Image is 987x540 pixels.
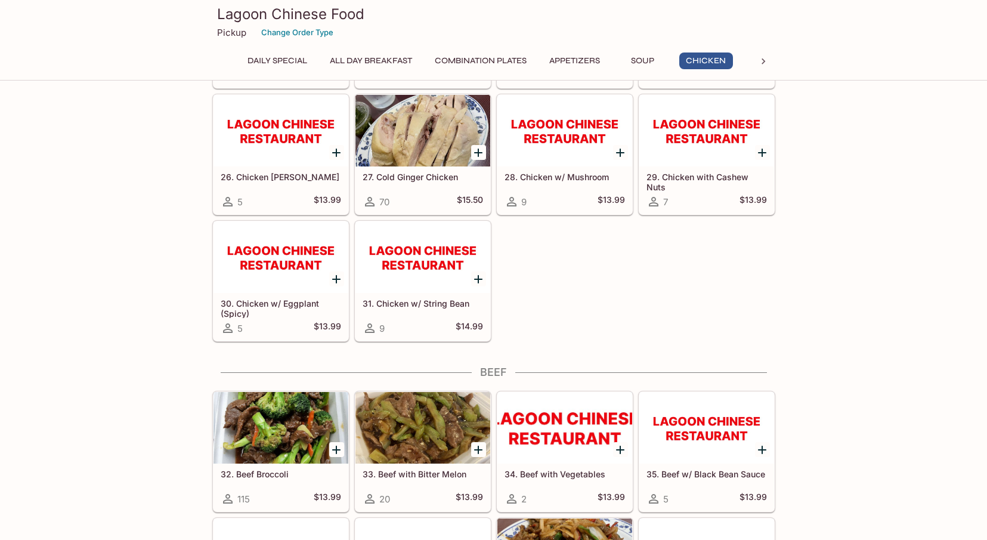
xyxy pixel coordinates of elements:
span: 5 [663,493,669,505]
h5: 32. Beef Broccoli [221,469,341,479]
button: Add 30. Chicken w/ Eggplant (Spicy) [329,271,344,286]
button: Soup [616,53,670,69]
button: Add 29. Chicken with Cashew Nuts [755,145,770,160]
h4: Beef [212,366,775,379]
h5: 28. Chicken w/ Mushroom [505,172,625,182]
h5: $13.99 [598,195,625,209]
button: All Day Breakfast [323,53,419,69]
a: 35. Beef w/ Black Bean Sauce5$13.99 [639,391,775,512]
span: 20 [379,493,390,505]
h5: $14.99 [456,321,483,335]
a: 26. Chicken [PERSON_NAME]5$13.99 [213,94,349,215]
a: 34. Beef with Vegetables2$13.99 [497,391,633,512]
h5: 26. Chicken [PERSON_NAME] [221,172,341,182]
h5: 33. Beef with Bitter Melon [363,469,483,479]
button: Add 34. Beef with Vegetables [613,442,628,457]
button: Daily Special [241,53,314,69]
button: Appetizers [543,53,607,69]
button: Add 32. Beef Broccoli [329,442,344,457]
h5: $13.99 [314,195,341,209]
div: 31. Chicken w/ String Bean [355,221,490,293]
div: 27. Cold Ginger Chicken [355,95,490,166]
div: 29. Chicken with Cashew Nuts [639,95,774,166]
a: 29. Chicken with Cashew Nuts7$13.99 [639,94,775,215]
button: Add 28. Chicken w/ Mushroom [613,145,628,160]
a: 31. Chicken w/ String Bean9$14.99 [355,221,491,341]
span: 9 [521,196,527,208]
h5: 35. Beef w/ Black Bean Sauce [646,469,767,479]
h5: $13.99 [740,195,767,209]
button: Add 27. Cold Ginger Chicken [471,145,486,160]
span: 2 [521,493,527,505]
h5: 31. Chicken w/ String Bean [363,298,483,308]
h5: 30. Chicken w/ Eggplant (Spicy) [221,298,341,318]
span: 5 [237,196,243,208]
a: 32. Beef Broccoli115$13.99 [213,391,349,512]
button: Combination Plates [428,53,533,69]
button: Add 33. Beef with Bitter Melon [471,442,486,457]
div: 30. Chicken w/ Eggplant (Spicy) [214,221,348,293]
div: 26. Chicken Curry [214,95,348,166]
button: Change Order Type [256,23,339,42]
span: 5 [237,323,243,334]
a: 27. Cold Ginger Chicken70$15.50 [355,94,491,215]
h5: 27. Cold Ginger Chicken [363,172,483,182]
h5: $13.99 [314,492,341,506]
p: Pickup [217,27,246,38]
a: 28. Chicken w/ Mushroom9$13.99 [497,94,633,215]
div: 34. Beef with Vegetables [497,392,632,464]
div: 33. Beef with Bitter Melon [355,392,490,464]
a: 30. Chicken w/ Eggplant (Spicy)5$13.99 [213,221,349,341]
div: 32. Beef Broccoli [214,392,348,464]
h5: $13.99 [314,321,341,335]
span: 70 [379,196,389,208]
button: Add 35. Beef w/ Black Bean Sauce [755,442,770,457]
div: 35. Beef w/ Black Bean Sauce [639,392,774,464]
span: 7 [663,196,668,208]
button: Chicken [679,53,733,69]
button: Add 26. Chicken Curry [329,145,344,160]
h3: Lagoon Chinese Food [217,5,771,23]
span: 9 [379,323,385,334]
div: 28. Chicken w/ Mushroom [497,95,632,166]
h5: $13.99 [740,492,767,506]
h5: $13.99 [598,492,625,506]
a: 33. Beef with Bitter Melon20$13.99 [355,391,491,512]
h5: $13.99 [456,492,483,506]
span: 115 [237,493,250,505]
h5: 29. Chicken with Cashew Nuts [646,172,767,192]
button: Beef [742,53,796,69]
h5: 34. Beef with Vegetables [505,469,625,479]
h5: $15.50 [457,195,483,209]
button: Add 31. Chicken w/ String Bean [471,271,486,286]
